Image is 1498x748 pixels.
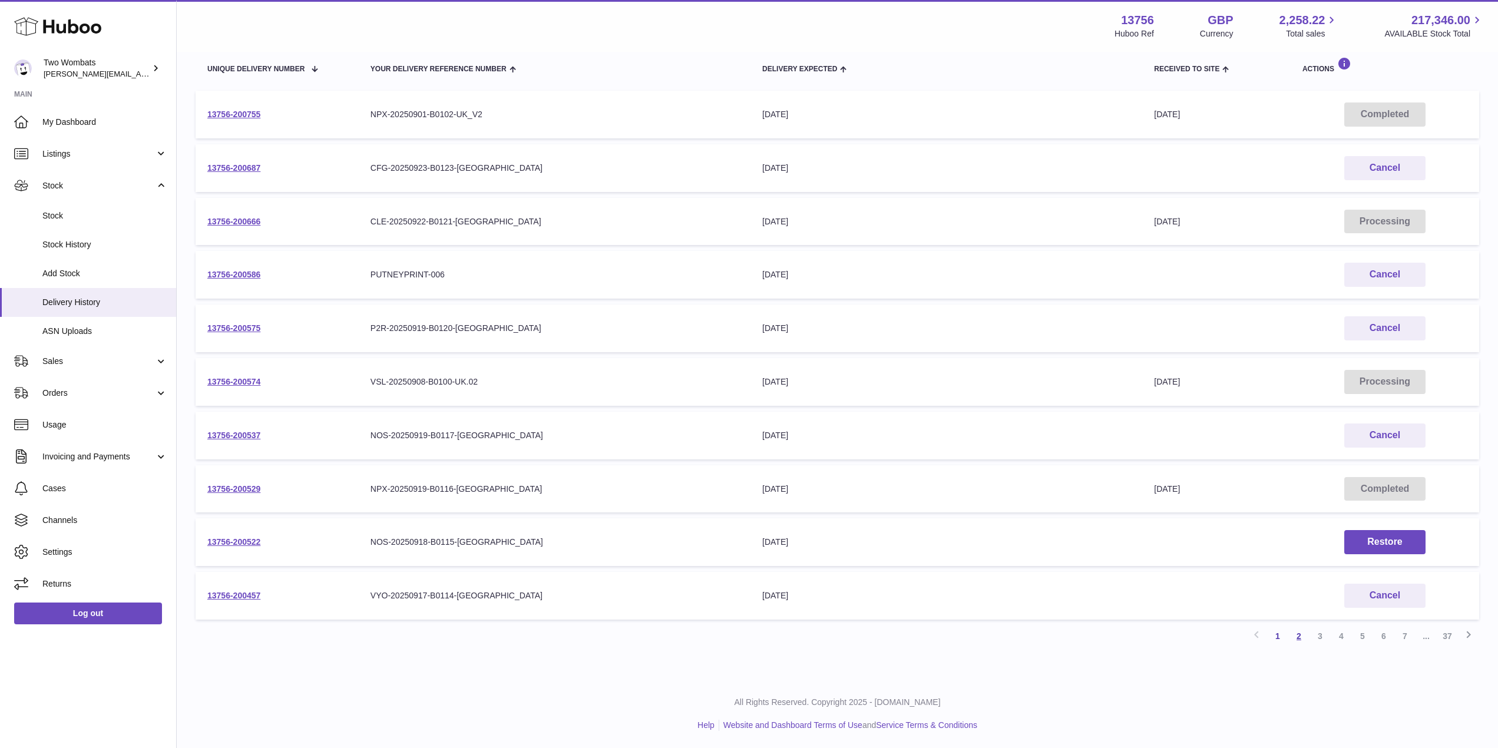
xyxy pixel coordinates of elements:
strong: 13756 [1121,12,1154,28]
span: Usage [42,419,167,431]
div: VYO-20250917-B0114-[GEOGRAPHIC_DATA] [371,590,739,601]
div: [DATE] [762,323,1130,334]
button: Restore [1344,530,1426,554]
a: 3 [1309,625,1331,647]
img: philip.carroll@twowombats.com [14,59,32,77]
div: [DATE] [762,484,1130,495]
a: 13756-200666 [207,217,260,226]
div: [DATE] [762,430,1130,441]
span: Stock [42,210,167,221]
span: Total sales [1286,28,1338,39]
div: NOS-20250919-B0117-[GEOGRAPHIC_DATA] [371,430,739,441]
a: 13756-200529 [207,484,260,494]
span: [PERSON_NAME][EMAIL_ADDRESS][PERSON_NAME][DOMAIN_NAME] [44,69,299,78]
a: 4 [1331,625,1352,647]
div: Actions [1302,57,1467,73]
span: My Dashboard [42,117,167,128]
span: ASN Uploads [42,326,167,337]
a: 13756-200687 [207,163,260,173]
div: [DATE] [762,216,1130,227]
a: 13756-200537 [207,431,260,440]
p: All Rights Reserved. Copyright 2025 - [DOMAIN_NAME] [186,697,1489,708]
a: 13756-200755 [207,110,260,119]
span: ... [1416,625,1437,647]
a: 2,258.22 Total sales [1279,12,1339,39]
div: CFG-20250923-B0123-[GEOGRAPHIC_DATA] [371,163,739,174]
a: Help [697,720,715,730]
span: [DATE] [1154,484,1180,494]
span: Listings [42,148,155,160]
span: Channels [42,515,167,526]
span: Delivery Expected [762,65,837,73]
span: Stock [42,180,155,191]
a: 2 [1288,625,1309,647]
li: and [719,720,977,731]
div: [DATE] [762,163,1130,174]
div: Huboo Ref [1115,28,1154,39]
div: PUTNEYPRINT-006 [371,269,739,280]
span: Sales [42,356,155,367]
a: 13756-200575 [207,323,260,333]
button: Cancel [1344,584,1426,608]
div: Two Wombats [44,57,150,80]
span: Received to Site [1154,65,1219,73]
span: Stock History [42,239,167,250]
span: Unique Delivery Number [207,65,305,73]
div: [DATE] [762,376,1130,388]
span: Settings [42,547,167,558]
div: VSL-20250908-B0100-UK.02 [371,376,739,388]
a: 13756-200574 [207,377,260,386]
a: Log out [14,603,162,624]
div: P2R-20250919-B0120-[GEOGRAPHIC_DATA] [371,323,739,334]
a: Service Terms & Conditions [876,720,977,730]
span: [DATE] [1154,377,1180,386]
a: 13756-200522 [207,537,260,547]
a: 1 [1267,625,1288,647]
span: AVAILABLE Stock Total [1384,28,1484,39]
span: [DATE] [1154,110,1180,119]
button: Cancel [1344,263,1426,287]
span: [DATE] [1154,217,1180,226]
button: Cancel [1344,156,1426,180]
a: 6 [1373,625,1394,647]
span: Returns [42,578,167,590]
button: Cancel [1344,423,1426,448]
a: 217,346.00 AVAILABLE Stock Total [1384,12,1484,39]
span: 217,346.00 [1411,12,1470,28]
strong: GBP [1208,12,1233,28]
div: [DATE] [762,269,1130,280]
span: Your Delivery Reference Number [371,65,507,73]
span: Cases [42,483,167,494]
a: 5 [1352,625,1373,647]
span: Orders [42,388,155,399]
a: 7 [1394,625,1416,647]
span: Invoicing and Payments [42,451,155,462]
span: 2,258.22 [1279,12,1325,28]
div: NOS-20250918-B0115-[GEOGRAPHIC_DATA] [371,537,739,548]
div: NPX-20250901-B0102-UK_V2 [371,109,739,120]
div: CLE-20250922-B0121-[GEOGRAPHIC_DATA] [371,216,739,227]
span: Delivery History [42,297,167,308]
span: Add Stock [42,268,167,279]
a: 37 [1437,625,1458,647]
button: Cancel [1344,316,1426,340]
a: 13756-200457 [207,591,260,600]
div: [DATE] [762,537,1130,548]
a: 13756-200586 [207,270,260,279]
div: [DATE] [762,109,1130,120]
div: Currency [1200,28,1234,39]
div: NPX-20250919-B0116-[GEOGRAPHIC_DATA] [371,484,739,495]
a: Website and Dashboard Terms of Use [723,720,862,730]
div: [DATE] [762,590,1130,601]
